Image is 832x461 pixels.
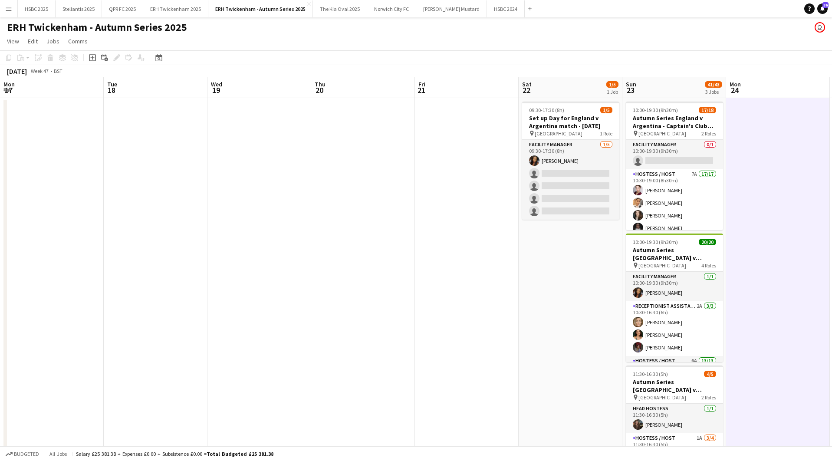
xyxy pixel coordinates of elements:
[699,107,716,113] span: 17/18
[626,169,723,400] app-card-role: Hostess / Host7A17/1710:30-19:00 (8h30m)[PERSON_NAME][PERSON_NAME][PERSON_NAME][PERSON_NAME]
[487,0,525,17] button: HSBC 2024
[48,451,69,457] span: All jobs
[315,80,326,88] span: Thu
[416,0,487,17] button: [PERSON_NAME] Mustard
[313,0,367,17] button: The Kia Oval 2025
[701,262,716,269] span: 4 Roles
[7,37,19,45] span: View
[143,0,208,17] button: ERH Twickenham 2025
[701,130,716,137] span: 2 Roles
[529,107,564,113] span: 09:30-17:30 (8h)
[522,80,532,88] span: Sat
[207,451,273,457] span: Total Budgeted £25 381.38
[107,80,117,88] span: Tue
[24,36,41,47] a: Edit
[626,378,723,394] h3: Autumn Series [GEOGRAPHIC_DATA] v [GEOGRAPHIC_DATA] - Spirit of Rugby (West Stand) - [DATE]
[626,272,723,301] app-card-role: Facility Manager1/110:00-19:30 (9h30m)[PERSON_NAME]
[701,394,716,401] span: 2 Roles
[607,89,618,95] div: 1 Job
[626,404,723,433] app-card-role: Head Hostess1/111:30-16:30 (5h)[PERSON_NAME]
[7,67,27,76] div: [DATE]
[815,22,825,33] app-user-avatar: Sam Johannesson
[522,102,619,220] app-job-card: 09:30-17:30 (8h)1/5Set up Day for England v Argentina match - [DATE] [GEOGRAPHIC_DATA]1 RoleFacil...
[28,37,38,45] span: Edit
[817,3,828,14] a: 36
[46,37,59,45] span: Jobs
[704,371,716,377] span: 4/5
[633,239,678,245] span: 10:00-19:30 (9h30m)
[522,114,619,130] h3: Set up Day for England v Argentina match - [DATE]
[3,36,23,47] a: View
[3,80,15,88] span: Mon
[210,85,222,95] span: 19
[4,449,40,459] button: Budgeted
[638,394,686,401] span: [GEOGRAPHIC_DATA]
[43,36,63,47] a: Jobs
[626,140,723,169] app-card-role: Facility Manager0/110:00-19:30 (9h30m)
[18,0,56,17] button: HSBC 2025
[626,102,723,230] app-job-card: 10:00-19:30 (9h30m)17/18Autumn Series England v Argentina - Captain's Club (North Stand) - [DATE]...
[54,68,62,74] div: BST
[313,85,326,95] span: 20
[418,80,425,88] span: Fri
[102,0,143,17] button: QPR FC 2025
[633,371,668,377] span: 11:30-16:30 (5h)
[626,80,636,88] span: Sun
[522,140,619,220] app-card-role: Facility Manager1/509:30-17:30 (8h)[PERSON_NAME]
[606,81,618,88] span: 1/5
[535,130,582,137] span: [GEOGRAPHIC_DATA]
[7,21,187,34] h1: ERH Twickenham - Autumn Series 2025
[626,301,723,356] app-card-role: Receptionist Assistant2A3/310:30-16:30 (6h)[PERSON_NAME][PERSON_NAME][PERSON_NAME]
[417,85,425,95] span: 21
[633,107,678,113] span: 10:00-19:30 (9h30m)
[626,114,723,130] h3: Autumn Series England v Argentina - Captain's Club (North Stand) - [DATE]
[638,262,686,269] span: [GEOGRAPHIC_DATA]
[626,234,723,362] app-job-card: 10:00-19:30 (9h30m)20/20Autumn Series [GEOGRAPHIC_DATA] v [GEOGRAPHIC_DATA]- Gate 1 ([GEOGRAPHIC_...
[68,37,88,45] span: Comms
[106,85,117,95] span: 18
[728,85,741,95] span: 24
[626,246,723,262] h3: Autumn Series [GEOGRAPHIC_DATA] v [GEOGRAPHIC_DATA]- Gate 1 ([GEOGRAPHIC_DATA]) - [DATE]
[638,130,686,137] span: [GEOGRAPHIC_DATA]
[56,0,102,17] button: Stellantis 2025
[600,130,612,137] span: 1 Role
[705,81,722,88] span: 41/43
[14,451,39,457] span: Budgeted
[2,85,15,95] span: 17
[76,451,273,457] div: Salary £25 381.38 + Expenses £0.00 + Subsistence £0.00 =
[65,36,91,47] a: Comms
[822,2,829,8] span: 36
[705,89,722,95] div: 3 Jobs
[625,85,636,95] span: 23
[699,239,716,245] span: 20/20
[211,80,222,88] span: Wed
[29,68,50,74] span: Week 47
[600,107,612,113] span: 1/5
[208,0,313,17] button: ERH Twickenham - Autumn Series 2025
[521,85,532,95] span: 22
[730,80,741,88] span: Mon
[367,0,416,17] button: Norwich City FC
